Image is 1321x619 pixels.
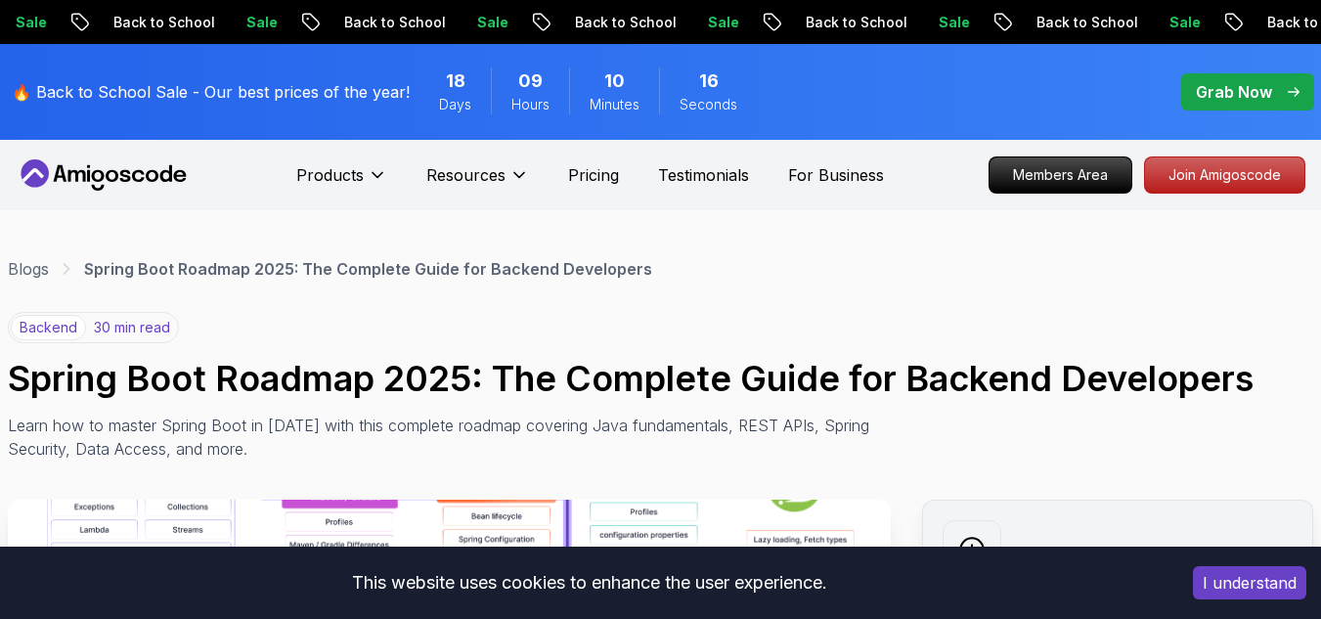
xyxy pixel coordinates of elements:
[1149,13,1211,32] p: Sale
[604,67,625,95] span: 10 Minutes
[554,13,687,32] p: Back to School
[1145,157,1304,193] p: Join Amigoscode
[84,257,652,281] p: Spring Boot Roadmap 2025: The Complete Guide for Backend Developers
[296,163,387,202] button: Products
[687,13,750,32] p: Sale
[788,163,884,187] a: For Business
[568,163,619,187] a: Pricing
[93,13,226,32] p: Back to School
[426,163,529,202] button: Resources
[990,157,1131,193] p: Members Area
[1193,566,1306,599] button: Accept cookies
[989,156,1132,194] a: Members Area
[8,359,1313,398] h1: Spring Boot Roadmap 2025: The Complete Guide for Backend Developers
[11,315,86,340] p: backend
[426,163,506,187] p: Resources
[296,163,364,187] p: Products
[699,67,719,95] span: 16 Seconds
[446,67,465,95] span: 18 Days
[1016,13,1149,32] p: Back to School
[94,318,170,337] p: 30 min read
[15,561,1164,604] div: This website uses cookies to enhance the user experience.
[8,257,49,281] a: Blogs
[8,414,884,461] p: Learn how to master Spring Boot in [DATE] with this complete roadmap covering Java fundamentals, ...
[12,80,410,104] p: 🔥 Back to School Sale - Our best prices of the year!
[680,95,737,114] span: Seconds
[785,13,918,32] p: Back to School
[658,163,749,187] a: Testimonials
[511,95,550,114] span: Hours
[324,13,457,32] p: Back to School
[457,13,519,32] p: Sale
[590,95,639,114] span: Minutes
[518,67,543,95] span: 9 Hours
[918,13,981,32] p: Sale
[439,95,471,114] span: Days
[1196,80,1272,104] p: Grab Now
[1144,156,1305,194] a: Join Amigoscode
[226,13,288,32] p: Sale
